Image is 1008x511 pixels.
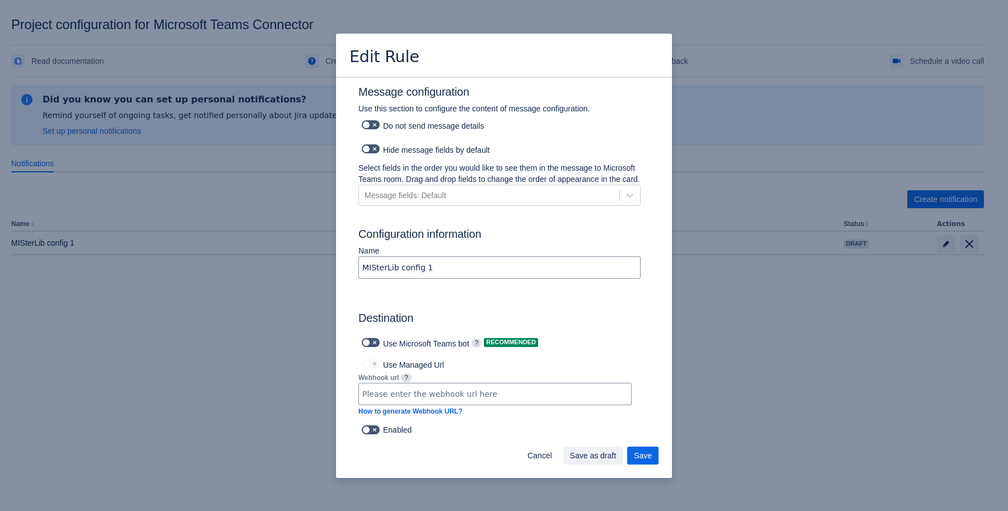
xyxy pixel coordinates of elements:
[358,374,399,382] span: Webhook url
[358,422,650,438] div: Enabled
[359,257,640,278] input: Please enter the name of the rule here
[358,335,469,350] div: Use Microsoft Teams bot
[634,447,652,465] span: Save
[627,447,659,465] button: Save
[401,373,412,382] a: ?
[358,117,641,133] div: Do not send message details
[521,447,559,465] button: Cancel
[358,356,632,372] div: Use Managed Url
[358,407,463,415] a: How to generate Webhook URL?
[359,384,631,404] input: Please enter the webhook url here
[358,85,650,103] h3: Message configuration
[528,447,552,465] span: Cancel
[358,311,641,329] h3: Destination
[563,447,623,465] button: Save as draft
[365,190,446,201] div: Message fields: Default
[349,47,419,69] h3: Edit Rule
[358,141,641,157] div: Hide message fields by default
[570,447,617,465] span: Save as draft
[358,162,641,185] p: Select fields in the order you would like to see them in the message to Microsoft Teams room. Dra...
[358,245,641,256] p: Name
[358,227,650,245] h3: Configuration information
[472,339,482,348] span: ?
[358,103,641,114] p: Use this section to configure the content of message configuration.
[484,339,538,345] span: Recommended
